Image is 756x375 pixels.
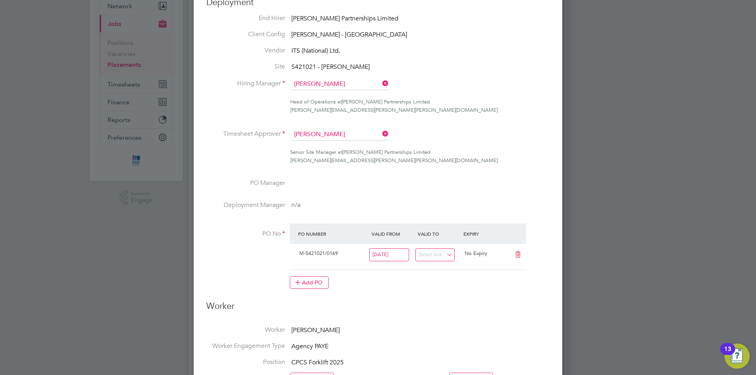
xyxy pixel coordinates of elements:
span: S421021 - [PERSON_NAME] [291,63,370,71]
span: Head of Operations at [290,98,342,105]
span: [PERSON_NAME] Partnerships Limited [291,15,398,22]
label: PO Manager [206,179,285,187]
span: ITS (National) Ltd. [291,47,340,55]
input: Select one [369,248,409,261]
span: Agency PAYE [291,342,328,350]
span: n/a [291,201,300,209]
span: M-S421021/0169 [299,250,338,257]
span: [PERSON_NAME] Partnerships Limited [342,98,430,105]
div: Valid From [370,227,416,241]
span: Senior Site Manager at [290,149,342,155]
span: No Expiry [465,250,487,257]
label: Worker [206,326,285,334]
span: [PERSON_NAME] Partnerships Limited [342,149,430,155]
label: PO No [206,230,285,238]
input: Search for... [291,78,389,90]
button: Open Resource Center, 13 new notifications [724,344,750,369]
h3: Worker [206,301,550,318]
button: Add PO [290,276,329,289]
span: CPCS Forklift 2025 [291,358,344,366]
div: Expiry [461,227,508,241]
label: Site [206,63,285,71]
label: Timesheet Approver [206,130,285,138]
label: Client Config [206,30,285,39]
label: Deployment Manager [206,201,285,209]
div: [PERSON_NAME][EMAIL_ADDRESS][PERSON_NAME][PERSON_NAME][DOMAIN_NAME] [290,106,550,115]
label: Vendor [206,46,285,55]
span: [PERSON_NAME][EMAIL_ADDRESS][PERSON_NAME][PERSON_NAME][DOMAIN_NAME] [290,157,498,164]
label: Hiring Manager [206,79,285,88]
label: Position [206,358,285,366]
div: PO Number [296,227,370,241]
div: Valid To [416,227,462,241]
span: [PERSON_NAME] [291,326,340,334]
label: Worker Engagement Type [206,342,285,350]
span: [PERSON_NAME] - [GEOGRAPHIC_DATA] [291,31,407,39]
input: Select one [415,248,455,261]
label: End Hirer [206,14,285,22]
input: Search for... [291,129,389,140]
div: 13 [724,349,731,359]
